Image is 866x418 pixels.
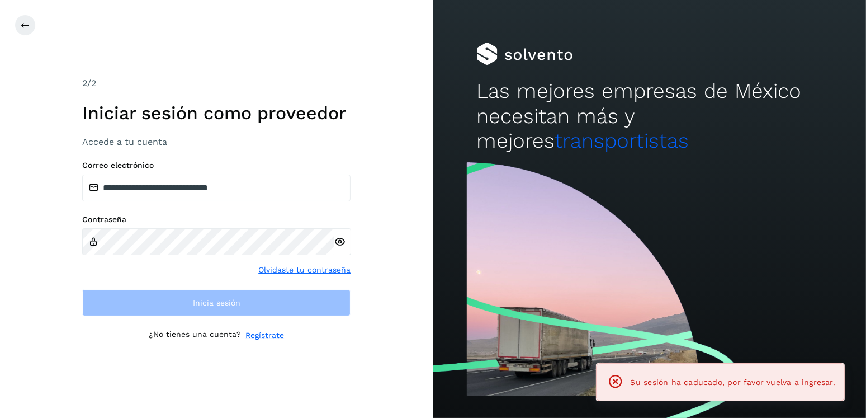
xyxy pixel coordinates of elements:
a: Regístrate [245,330,284,341]
span: 2 [82,78,87,88]
label: Correo electrónico [82,161,351,170]
span: transportistas [555,129,689,153]
h3: Accede a tu cuenta [82,137,351,147]
p: ¿No tienes una cuenta? [149,330,241,341]
label: Contraseña [82,215,351,224]
span: Su sesión ha caducado, por favor vuelva a ingresar. [631,378,835,387]
h2: Las mejores empresas de México necesitan más y mejores [476,79,823,153]
span: Inicia sesión [193,299,240,307]
div: /2 [82,77,351,90]
button: Inicia sesión [82,289,351,316]
a: Olvidaste tu contraseña [258,264,351,276]
h1: Iniciar sesión como proveedor [82,102,351,124]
